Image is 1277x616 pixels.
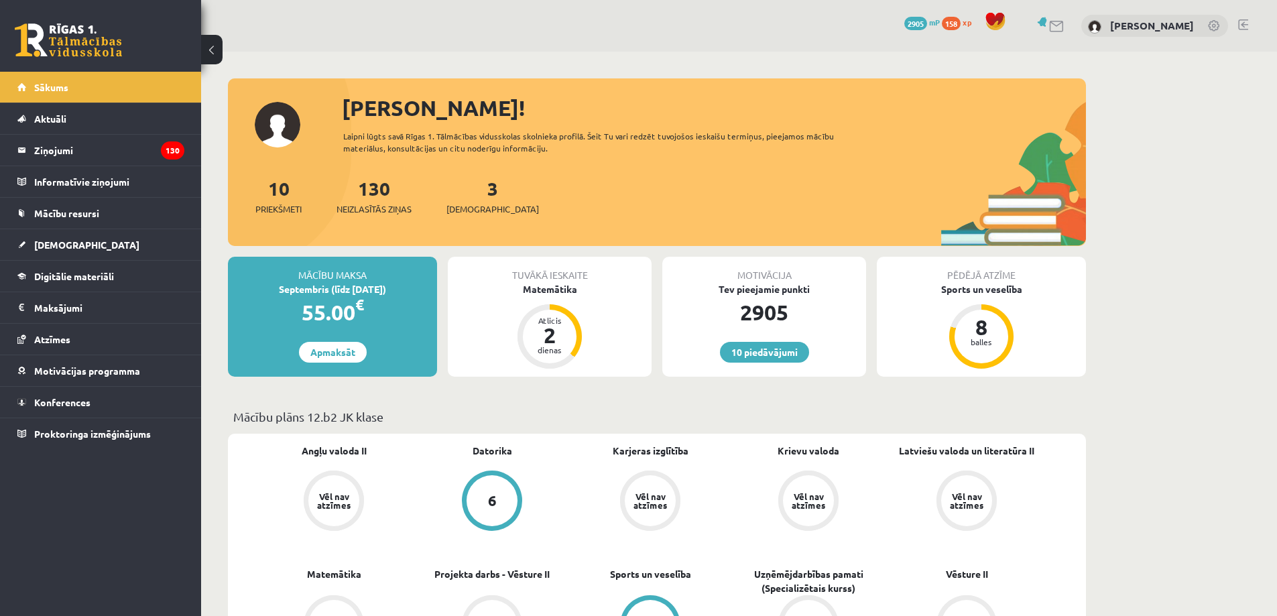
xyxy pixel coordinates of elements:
[34,113,66,125] span: Aktuāli
[662,257,866,282] div: Motivācija
[17,355,184,386] a: Motivācijas programma
[729,471,888,534] a: Vēl nav atzīmes
[355,295,364,314] span: €
[228,282,437,296] div: Septembris (līdz [DATE])
[161,141,184,160] i: 130
[34,292,184,323] legend: Maksājumi
[631,492,669,509] div: Vēl nav atzīmes
[15,23,122,57] a: Rīgas 1. Tālmācības vidusskola
[34,135,184,166] legend: Ziņojumi
[1088,20,1101,34] img: Eriks Meļņiks
[17,229,184,260] a: [DEMOGRAPHIC_DATA]
[17,387,184,418] a: Konferences
[337,202,412,216] span: Neizlasītās ziņas
[904,17,940,27] a: 2905 mP
[34,239,139,251] span: [DEMOGRAPHIC_DATA]
[17,418,184,449] a: Proktoringa izmēģinājums
[446,176,539,216] a: 3[DEMOGRAPHIC_DATA]
[473,444,512,458] a: Datorika
[662,296,866,328] div: 2905
[448,257,652,282] div: Tuvākā ieskaite
[17,198,184,229] a: Mācību resursi
[790,492,827,509] div: Vēl nav atzīmes
[315,492,353,509] div: Vēl nav atzīmes
[17,72,184,103] a: Sākums
[233,408,1081,426] p: Mācību plāns 12.b2 JK klase
[720,342,809,363] a: 10 piedāvājumi
[530,316,570,324] div: Atlicis
[34,207,99,219] span: Mācību resursi
[17,324,184,355] a: Atzīmes
[255,202,302,216] span: Priekšmeti
[778,444,839,458] a: Krievu valoda
[299,342,367,363] a: Apmaksāt
[34,333,70,345] span: Atzīmes
[904,17,927,30] span: 2905
[228,296,437,328] div: 55.00
[34,81,68,93] span: Sākums
[255,471,413,534] a: Vēl nav atzīmes
[488,493,497,508] div: 6
[530,324,570,346] div: 2
[942,17,961,30] span: 158
[610,567,691,581] a: Sports un veselība
[34,428,151,440] span: Proktoringa izmēģinājums
[413,471,571,534] a: 6
[342,92,1086,124] div: [PERSON_NAME]!
[877,257,1086,282] div: Pēdējā atzīme
[571,471,729,534] a: Vēl nav atzīmes
[343,130,858,154] div: Laipni lūgts savā Rīgas 1. Tālmācības vidusskolas skolnieka profilā. Šeit Tu vari redzēt tuvojošo...
[34,270,114,282] span: Digitālie materiāli
[337,176,412,216] a: 130Neizlasītās ziņas
[34,365,140,377] span: Motivācijas programma
[961,338,1001,346] div: balles
[307,567,361,581] a: Matemātika
[1110,19,1194,32] a: [PERSON_NAME]
[302,444,367,458] a: Angļu valoda II
[228,257,437,282] div: Mācību maksa
[17,103,184,134] a: Aktuāli
[899,444,1034,458] a: Latviešu valoda un literatūra II
[613,444,688,458] a: Karjeras izglītība
[17,166,184,197] a: Informatīvie ziņojumi
[17,135,184,166] a: Ziņojumi130
[448,282,652,296] div: Matemātika
[17,261,184,292] a: Digitālie materiāli
[662,282,866,296] div: Tev pieejamie punkti
[929,17,940,27] span: mP
[942,17,978,27] a: 158 xp
[961,316,1001,338] div: 8
[17,292,184,323] a: Maksājumi
[448,282,652,371] a: Matemātika Atlicis 2 dienas
[877,282,1086,296] div: Sports un veselība
[946,567,988,581] a: Vēsture II
[34,166,184,197] legend: Informatīvie ziņojumi
[877,282,1086,371] a: Sports un veselība 8 balles
[729,567,888,595] a: Uzņēmējdarbības pamati (Specializētais kurss)
[948,492,985,509] div: Vēl nav atzīmes
[888,471,1046,534] a: Vēl nav atzīmes
[434,567,550,581] a: Projekta darbs - Vēsture II
[530,346,570,354] div: dienas
[446,202,539,216] span: [DEMOGRAPHIC_DATA]
[34,396,90,408] span: Konferences
[963,17,971,27] span: xp
[255,176,302,216] a: 10Priekšmeti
